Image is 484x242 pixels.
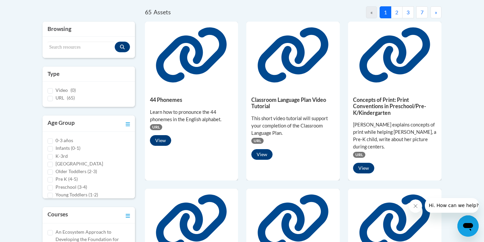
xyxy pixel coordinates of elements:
[150,135,171,146] button: View
[67,95,75,101] span: (65)
[409,199,422,213] iframe: Close message
[126,119,130,128] a: Toggle collapse
[150,109,233,123] div: Learn how to pronounce the 44 phonemes in the English alphabet.
[56,87,68,93] span: Video
[425,198,479,213] iframe: Message from company
[115,42,130,52] button: Search resources
[251,97,335,110] h5: Classroom Language Plan Video Tutorial
[48,210,68,220] h3: Courses
[56,137,73,144] label: 0-3 años
[430,6,441,18] button: Next
[353,163,374,173] button: View
[126,210,130,220] a: Toggle collapse
[70,87,76,93] span: (0)
[48,119,75,128] h3: Age Group
[56,183,87,191] label: Preschool (3-4)
[457,215,479,237] iframe: Button to launch messaging window
[56,175,78,183] label: Pre K (4-5)
[251,138,264,144] span: URL
[391,6,403,18] button: 2
[251,115,335,137] div: This short video tutorial will support your completion of the Classroom Language Plan.
[145,9,152,16] span: 65
[56,144,80,152] label: Infants (0-1)
[48,70,130,78] h3: Type
[293,6,441,18] nav: Pagination Navigation
[56,152,68,160] label: K-3rd
[154,9,171,16] span: Assets
[56,160,103,167] label: [GEOGRAPHIC_DATA]
[402,6,414,18] button: 3
[353,97,436,116] h5: Concepts of Print: Print Conventions in Preschool/Pre-K/Kindergarten
[150,124,162,130] span: URL
[380,6,391,18] button: 1
[56,95,64,101] span: URL
[150,97,233,103] h5: 44 Phonemes
[48,42,115,53] input: Search resources
[435,9,437,15] span: »
[56,168,97,175] label: Older Toddlers (2-3)
[416,6,428,18] button: 7
[353,152,365,158] span: URL
[353,121,436,150] div: [PERSON_NAME] explains concepts of print while helping [PERSON_NAME], a Pre-K child, write about ...
[56,191,98,198] label: Young Toddlers (1-2)
[48,25,130,33] h3: Browsing
[251,149,273,160] button: View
